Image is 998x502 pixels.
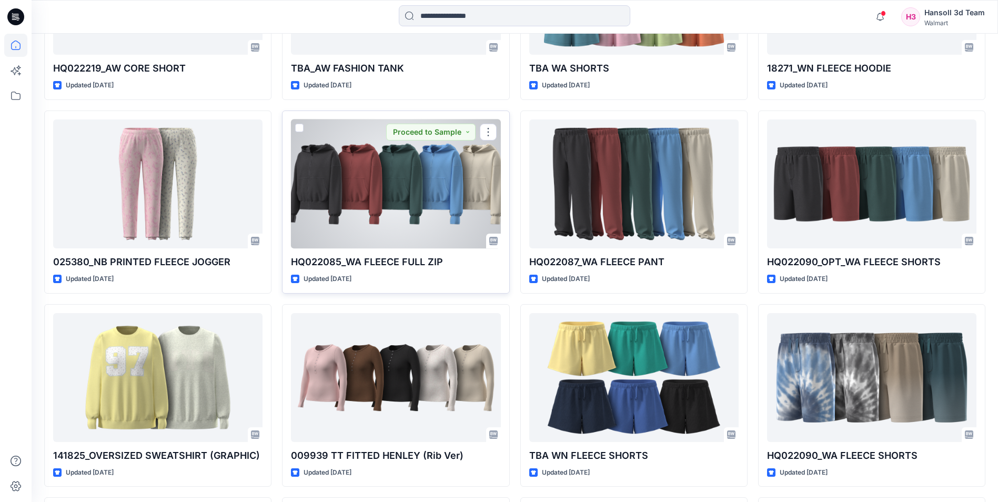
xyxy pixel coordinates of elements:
[66,274,114,285] p: Updated [DATE]
[53,313,263,442] a: 141825_OVERSIZED SWEATSHIRT (GRAPHIC)
[924,6,985,19] div: Hansoll 3d Team
[291,255,500,269] p: HQ022085_WA FLEECE FULL ZIP
[542,274,590,285] p: Updated [DATE]
[901,7,920,26] div: H3
[304,274,351,285] p: Updated [DATE]
[53,61,263,76] p: HQ022219_AW CORE SHORT
[767,313,976,442] a: HQ022090_WA FLEECE SHORTS
[780,274,828,285] p: Updated [DATE]
[780,80,828,91] p: Updated [DATE]
[767,61,976,76] p: 18271_WN FLEECE HOODIE
[304,467,351,478] p: Updated [DATE]
[529,61,739,76] p: TBA WA SHORTS
[291,61,500,76] p: TBA_AW FASHION TANK
[529,313,739,442] a: TBA WN FLEECE SHORTS
[529,448,739,463] p: TBA WN FLEECE SHORTS
[767,119,976,248] a: HQ022090_OPT_WA FLEECE SHORTS
[542,80,590,91] p: Updated [DATE]
[53,255,263,269] p: 025380_NB PRINTED FLEECE JOGGER
[767,255,976,269] p: HQ022090_OPT_WA FLEECE SHORTS
[66,467,114,478] p: Updated [DATE]
[66,80,114,91] p: Updated [DATE]
[529,119,739,248] a: HQ022087_WA FLEECE PANT
[304,80,351,91] p: Updated [DATE]
[542,467,590,478] p: Updated [DATE]
[924,19,985,27] div: Walmart
[291,313,500,442] a: 009939 TT FITTED HENLEY (Rib Ver)
[291,119,500,248] a: HQ022085_WA FLEECE FULL ZIP
[767,448,976,463] p: HQ022090_WA FLEECE SHORTS
[291,448,500,463] p: 009939 TT FITTED HENLEY (Rib Ver)
[529,255,739,269] p: HQ022087_WA FLEECE PANT
[53,448,263,463] p: 141825_OVERSIZED SWEATSHIRT (GRAPHIC)
[53,119,263,248] a: 025380_NB PRINTED FLEECE JOGGER
[780,467,828,478] p: Updated [DATE]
